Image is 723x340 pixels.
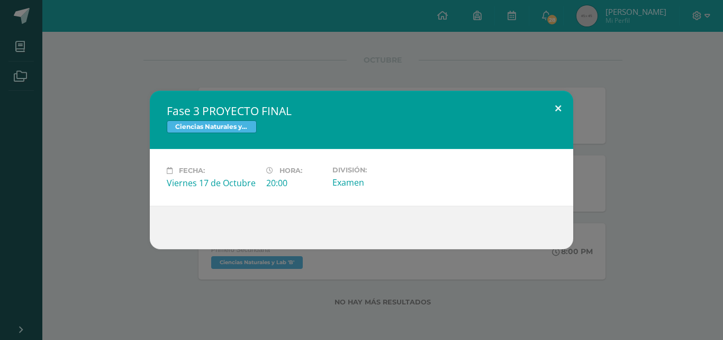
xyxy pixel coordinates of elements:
span: Ciencias Naturales y Lab [167,120,257,133]
div: Viernes 17 de Octubre [167,177,258,189]
button: Close (Esc) [543,91,573,127]
span: Hora: [279,167,302,175]
div: 20:00 [266,177,324,189]
div: Examen [332,177,423,188]
h2: Fase 3 PROYECTO FINAL [167,103,556,118]
label: División: [332,166,423,174]
span: Fecha: [179,167,205,175]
